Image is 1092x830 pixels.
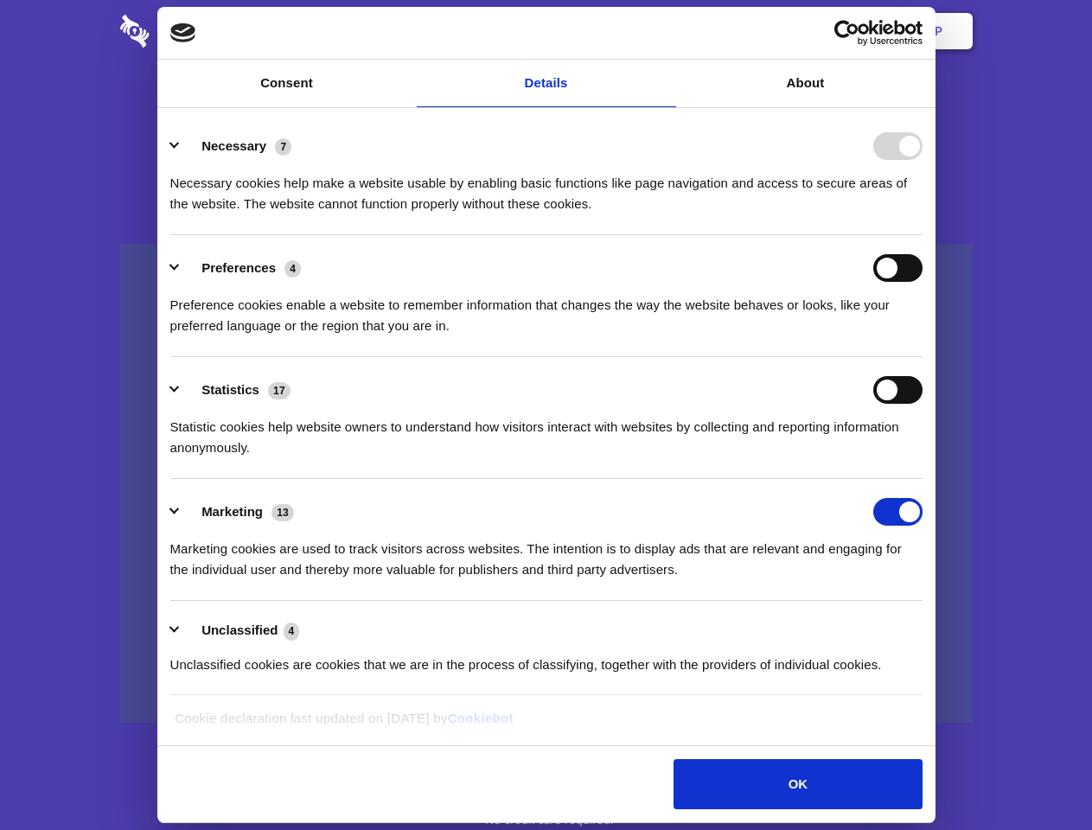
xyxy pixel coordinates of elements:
span: 17 [268,382,291,399]
label: Statistics [201,382,259,397]
a: About [676,60,936,107]
label: Marketing [201,504,263,519]
img: logo [170,23,196,42]
span: 13 [271,504,294,521]
span: 4 [284,260,301,278]
span: 4 [284,622,300,640]
span: 7 [275,138,291,156]
button: Marketing (13) [170,498,305,526]
a: Consent [157,60,417,107]
a: Pricing [508,4,583,58]
label: Preferences [201,260,276,275]
button: Necessary (7) [170,132,303,160]
a: Wistia video thumbnail [120,244,973,724]
div: Marketing cookies are used to track visitors across websites. The intention is to display ads tha... [170,526,923,580]
iframe: Drift Widget Chat Controller [1006,744,1071,809]
button: Preferences (4) [170,254,312,282]
img: logo-wordmark-white-trans-d4663122ce5f474addd5e946df7df03e33cb6a1c49d2221995e7729f52c070b2.svg [120,15,268,48]
h1: Eliminate Slack Data Loss. [120,78,973,140]
div: Statistic cookies help website owners to understand how visitors interact with websites by collec... [170,404,923,458]
button: Unclassified (4) [170,620,310,642]
button: Statistics (17) [170,376,302,404]
a: Login [784,4,859,58]
label: Necessary [201,138,266,153]
a: Usercentrics Cookiebot - opens in a new window [771,20,923,46]
a: Contact [701,4,781,58]
div: Unclassified cookies are cookies that we are in the process of classifying, together with the pro... [170,642,923,675]
div: Cookie declaration last updated on [DATE] by [162,708,930,742]
button: OK [674,759,922,809]
a: Details [417,60,676,107]
div: Necessary cookies help make a website usable by enabling basic functions like page navigation and... [170,160,923,214]
h4: Auto-redaction of sensitive data, encrypted data sharing and self-destructing private chats. Shar... [120,157,973,214]
a: Cookiebot [448,711,514,725]
div: Preference cookies enable a website to remember information that changes the way the website beha... [170,282,923,336]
